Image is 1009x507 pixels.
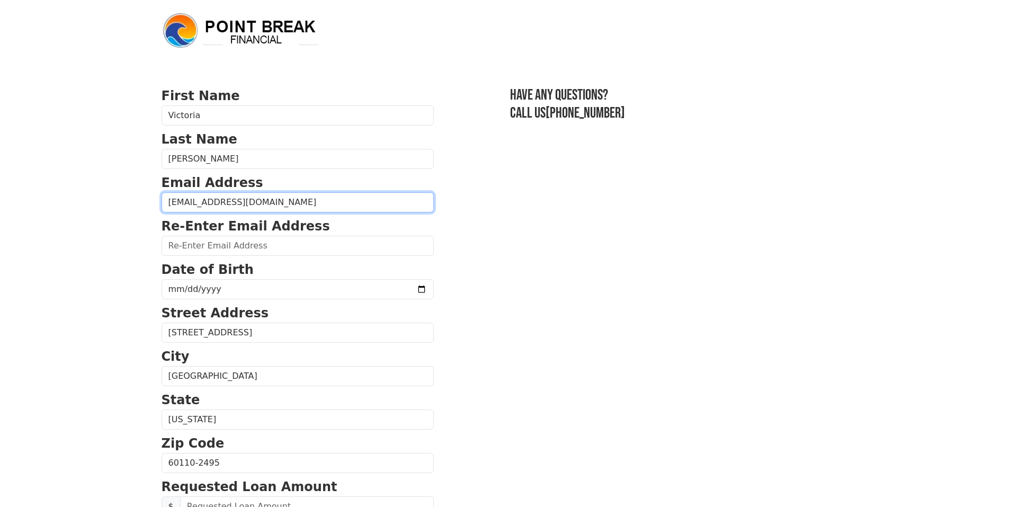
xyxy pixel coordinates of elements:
strong: Requested Loan Amount [162,479,337,494]
h3: Have any questions? [510,86,848,104]
strong: First Name [162,88,240,103]
img: logo.png [162,12,320,50]
strong: Email Address [162,175,263,190]
input: Street Address [162,323,434,343]
strong: Last Name [162,132,237,147]
strong: State [162,393,200,407]
strong: Re-Enter Email Address [162,219,330,234]
a: [PHONE_NUMBER] [546,104,625,122]
input: Zip Code [162,453,434,473]
strong: Date of Birth [162,262,254,277]
strong: City [162,349,190,364]
input: Last Name [162,149,434,169]
strong: Street Address [162,306,269,321]
input: Email Address [162,192,434,212]
input: City [162,366,434,386]
input: First Name [162,105,434,126]
h3: Call us [510,104,848,122]
input: Re-Enter Email Address [162,236,434,256]
strong: Zip Code [162,436,225,451]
